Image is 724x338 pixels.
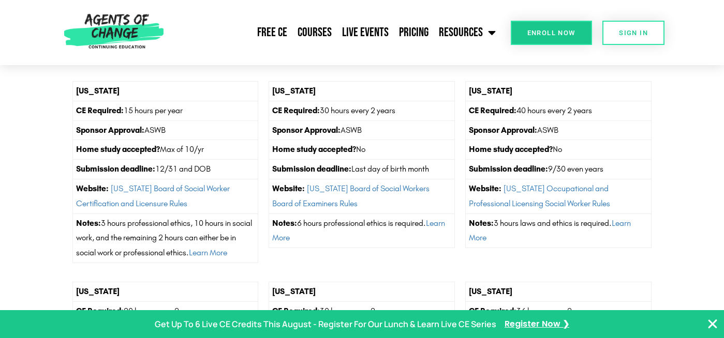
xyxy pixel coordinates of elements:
[511,21,592,45] a: Enroll Now
[619,29,648,36] span: SIGN IN
[72,120,258,140] td: ASWB
[272,105,320,115] strong: CE Required:
[469,218,494,228] strong: Notes:
[155,317,496,332] p: Get Up To 6 Live CE Credits This August - Register For Our Lunch & Learn Live CE Series
[505,317,569,332] a: Register Now ❯
[76,183,109,193] strong: Website:
[269,140,455,160] td: No
[469,183,610,208] a: [US_STATE] Occupational and Professional Licensing Social Worker Rules
[76,218,101,228] strong: Notes:
[469,183,501,193] strong: Website:
[466,140,652,160] td: No
[602,21,664,45] a: SIGN IN
[76,286,120,296] strong: [US_STATE]
[272,125,341,135] strong: Sponsor Approval:
[269,160,455,179] td: Last day of birth month
[469,164,548,174] strong: Submission deadline:
[269,213,455,248] td: 6 hours professional ethics is required.
[469,86,512,96] strong: [US_STATE]
[292,20,337,45] a: Courses
[337,20,394,45] a: Live Events
[469,105,516,115] strong: CE Required:
[272,144,356,154] strong: Home study accepted?
[72,160,258,179] td: 12/31 and DOB
[272,86,316,96] strong: [US_STATE]
[272,183,305,193] strong: Website:
[189,248,227,257] a: Learn More
[466,160,652,179] td: 9/30 even years
[469,306,516,316] strong: CE Required:
[76,144,160,154] strong: Home study accepted?
[272,183,430,208] a: [US_STATE] Board of Social Workers Board of Examiners Rules
[72,140,258,160] td: Max of 10/yr
[269,120,455,140] td: ASWB
[272,286,316,296] strong: [US_STATE]
[466,213,652,248] td: 3 hours laws and ethics is required.
[394,20,434,45] a: Pricing
[469,286,512,296] strong: [US_STATE]
[72,213,258,263] td: 3 hours professional ethics, 10 hours in social work, and the remaining 2 hours can either be in ...
[76,125,144,135] strong: Sponsor Approval:
[72,301,258,321] td: 20 hours every 2 years
[76,183,230,208] a: [US_STATE] Board of Social Worker Certification and Licensure Rules
[272,164,351,174] strong: Submission deadline:
[72,101,258,120] td: 15 hours per year
[76,306,124,316] strong: CE Required:
[269,301,455,321] td: 30 hours every 2 years
[272,218,297,228] strong: Notes:
[252,20,292,45] a: Free CE
[706,318,719,330] button: Close Banner
[168,20,501,45] nav: Menu
[527,29,575,36] span: Enroll Now
[466,101,652,120] td: 40 hours every 2 years
[469,144,553,154] strong: Home study accepted?
[76,164,155,174] strong: Submission deadline:
[466,301,652,321] td: 36 hours every 2 years
[76,86,120,96] strong: [US_STATE]
[434,20,501,45] a: Resources
[269,101,455,120] td: 30 hours every 2 years
[466,120,652,140] td: ASWB
[76,105,124,115] strong: CE Required:
[272,306,320,316] strong: CE Required:
[469,125,537,135] strong: Sponsor Approval:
